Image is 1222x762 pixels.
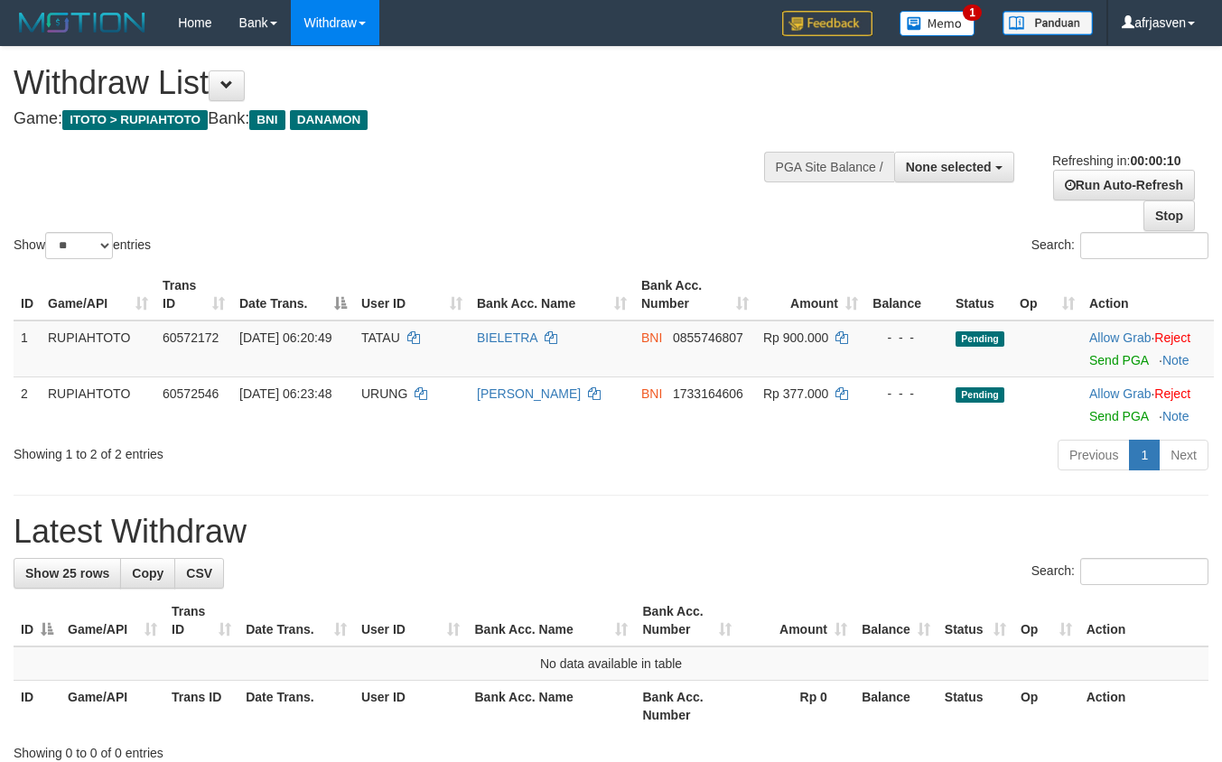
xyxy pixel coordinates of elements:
[872,329,941,347] div: - - -
[361,330,400,345] span: TATAU
[354,681,468,732] th: User ID
[1013,681,1079,732] th: Op
[956,331,1004,347] span: Pending
[163,386,219,401] span: 60572546
[906,160,992,174] span: None selected
[1089,353,1148,367] a: Send PGA
[894,152,1014,182] button: None selected
[1129,440,1160,470] a: 1
[963,5,982,21] span: 1
[232,269,354,321] th: Date Trans.: activate to sort column descending
[132,566,163,581] span: Copy
[900,11,975,36] img: Button%20Memo.svg
[1159,440,1208,470] a: Next
[1052,153,1180,168] span: Refreshing in:
[14,376,41,432] td: 2
[14,65,797,101] h1: Withdraw List
[1080,558,1208,585] input: Search:
[238,681,354,732] th: Date Trans.
[14,321,41,377] td: 1
[756,269,865,321] th: Amount: activate to sort column ascending
[1079,681,1208,732] th: Action
[467,595,635,646] th: Bank Acc. Name: activate to sort column ascending
[61,681,164,732] th: Game/API
[14,595,61,646] th: ID: activate to sort column descending
[1053,170,1195,200] a: Run Auto-Refresh
[238,595,354,646] th: Date Trans.: activate to sort column ascending
[948,269,1012,321] th: Status
[673,330,743,345] span: Copy 0855746807 to clipboard
[1162,409,1189,423] a: Note
[354,595,468,646] th: User ID: activate to sort column ascending
[854,595,937,646] th: Balance: activate to sort column ascending
[1012,269,1082,321] th: Op: activate to sort column ascending
[1089,330,1154,345] span: ·
[1013,595,1079,646] th: Op: activate to sort column ascending
[239,386,331,401] span: [DATE] 06:23:48
[45,232,113,259] select: Showentries
[937,681,1013,732] th: Status
[155,269,232,321] th: Trans ID: activate to sort column ascending
[41,321,155,377] td: RUPIAHTOTO
[14,110,797,128] h4: Game: Bank:
[641,330,662,345] span: BNI
[14,232,151,259] label: Show entries
[14,737,1208,762] div: Showing 0 to 0 of 0 entries
[1003,11,1093,35] img: panduan.png
[239,330,331,345] span: [DATE] 06:20:49
[1089,386,1151,401] a: Allow Grab
[1082,321,1214,377] td: ·
[854,681,937,732] th: Balance
[14,646,1208,681] td: No data available in table
[763,330,828,345] span: Rp 900.000
[25,566,109,581] span: Show 25 rows
[872,385,941,403] div: - - -
[477,386,581,401] a: [PERSON_NAME]
[1031,558,1208,585] label: Search:
[14,681,61,732] th: ID
[1082,269,1214,321] th: Action
[635,595,739,646] th: Bank Acc. Number: activate to sort column ascending
[641,386,662,401] span: BNI
[14,514,1208,550] h1: Latest Withdraw
[1058,440,1130,470] a: Previous
[763,386,828,401] span: Rp 377.000
[62,110,208,130] span: ITOTO > RUPIAHTOTO
[1154,386,1190,401] a: Reject
[1089,386,1154,401] span: ·
[477,330,537,345] a: BIELETRA
[164,681,238,732] th: Trans ID
[41,376,155,432] td: RUPIAHTOTO
[354,269,470,321] th: User ID: activate to sort column ascending
[164,595,238,646] th: Trans ID: activate to sort column ascending
[361,386,407,401] span: URUNG
[14,558,121,589] a: Show 25 rows
[174,558,224,589] a: CSV
[1143,200,1195,231] a: Stop
[61,595,164,646] th: Game/API: activate to sort column ascending
[1089,409,1148,423] a: Send PGA
[782,11,872,36] img: Feedback.jpg
[1031,232,1208,259] label: Search:
[1162,353,1189,367] a: Note
[1154,330,1190,345] a: Reject
[1079,595,1208,646] th: Action
[956,387,1004,403] span: Pending
[163,330,219,345] span: 60572172
[937,595,1013,646] th: Status: activate to sort column ascending
[467,681,635,732] th: Bank Acc. Name
[120,558,175,589] a: Copy
[634,269,756,321] th: Bank Acc. Number: activate to sort column ascending
[1082,376,1214,432] td: ·
[1089,330,1151,345] a: Allow Grab
[739,681,854,732] th: Rp 0
[1080,232,1208,259] input: Search:
[41,269,155,321] th: Game/API: activate to sort column ascending
[635,681,739,732] th: Bank Acc. Number
[186,566,212,581] span: CSV
[470,269,634,321] th: Bank Acc. Name: activate to sort column ascending
[673,386,743,401] span: Copy 1733164606 to clipboard
[865,269,948,321] th: Balance
[1130,153,1180,168] strong: 00:00:10
[14,9,151,36] img: MOTION_logo.png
